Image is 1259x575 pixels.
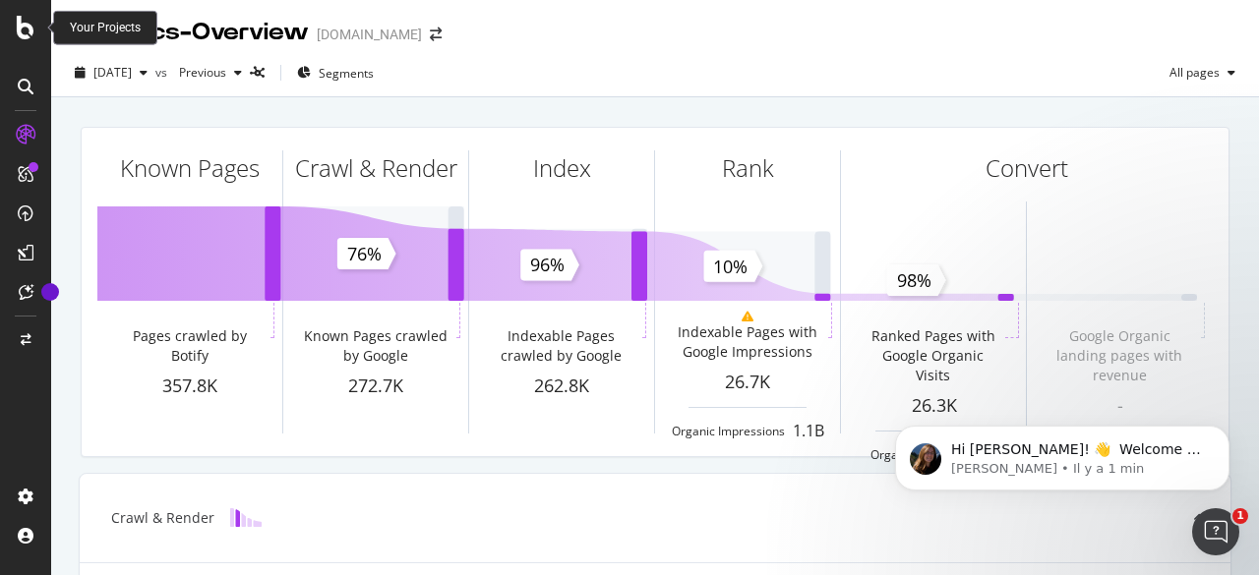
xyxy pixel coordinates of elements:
div: Index [533,151,591,185]
span: Segments [319,65,374,82]
div: Crawl & Render [111,508,214,528]
div: 272.7K [283,374,468,399]
div: 357.8K [97,374,282,399]
div: Known Pages [120,151,260,185]
div: arrow-right-arrow-left [430,28,442,41]
div: Rank [722,151,774,185]
div: Known Pages crawled by Google [298,326,452,366]
div: Crawl & Render [295,151,457,185]
div: Your Projects [70,20,141,36]
span: vs [155,64,171,81]
div: Indexable Pages crawled by Google [484,326,638,366]
span: 2025 Aug. 31st [93,64,132,81]
div: Tooltip anchor [41,283,59,301]
button: Segments [289,57,382,88]
button: All pages [1162,57,1243,88]
div: 26.7K [655,370,840,395]
button: [DATE] [67,57,155,88]
iframe: Intercom notifications message [866,384,1259,522]
img: block-icon [230,508,262,527]
span: 1 [1232,508,1248,524]
div: Organic Impressions [672,423,785,439]
div: 262.8K [469,374,654,399]
iframe: Intercom live chat [1192,508,1239,555]
span: Previous [171,64,226,81]
div: Indexable Pages with Google Impressions [670,322,824,362]
div: Analytics - Overview [67,16,309,49]
button: Previous [171,57,250,88]
span: All pages [1162,64,1220,81]
div: [DOMAIN_NAME] [317,25,422,44]
div: 1.1B [793,420,824,442]
div: Pages crawled by Botify [112,326,267,366]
